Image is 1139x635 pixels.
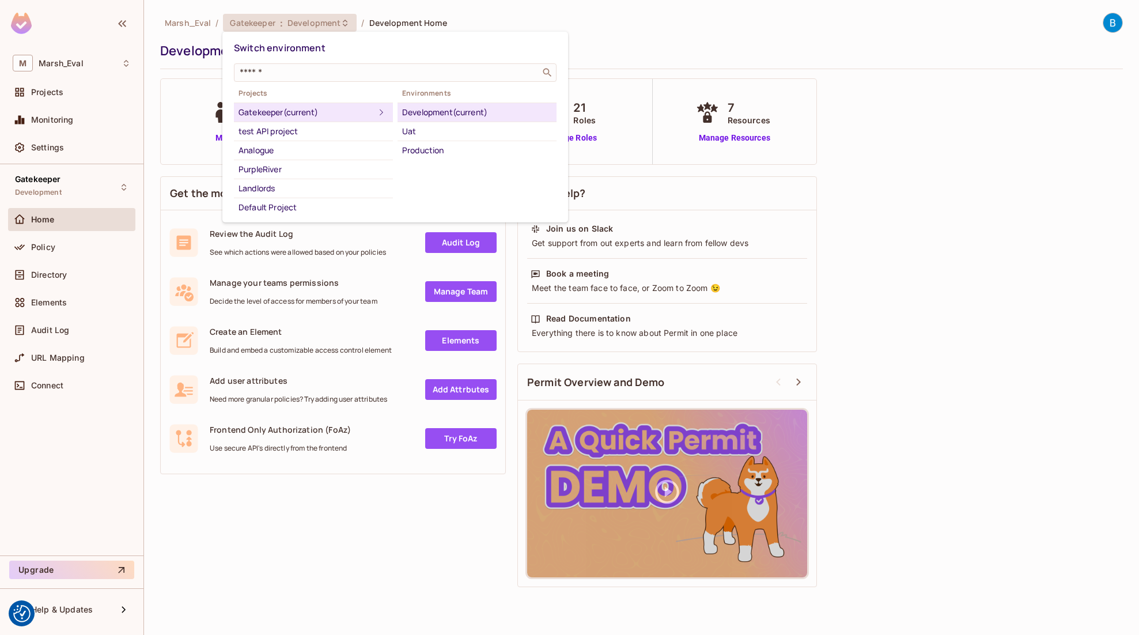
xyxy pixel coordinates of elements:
div: Production [402,143,552,157]
img: Revisit consent button [13,605,31,622]
button: Consent Preferences [13,605,31,622]
div: test API project [239,124,388,138]
div: Landlords [239,182,388,195]
div: Default Project [239,201,388,214]
span: Switch environment [234,41,326,54]
span: Environments [398,89,557,98]
div: PurpleRiver [239,162,388,176]
div: Analogue [239,143,388,157]
div: Development (current) [402,105,552,119]
span: Projects [234,89,393,98]
div: Uat [402,124,552,138]
div: Gatekeeper (current) [239,105,374,119]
